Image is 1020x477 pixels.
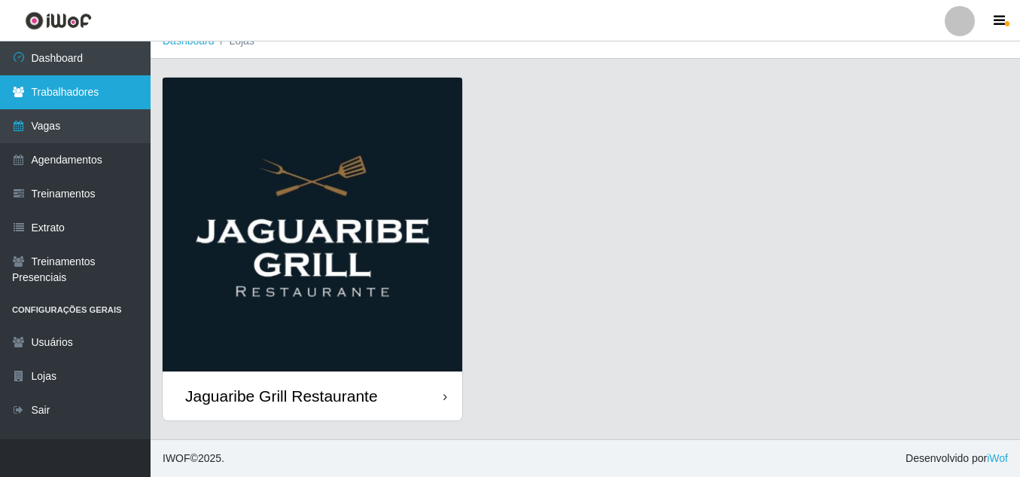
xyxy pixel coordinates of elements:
[163,452,190,464] span: IWOF
[163,78,462,372] img: cardImg
[185,387,378,405] div: Jaguaribe Grill Restaurante
[906,451,1008,466] span: Desenvolvido por
[25,11,92,30] img: CoreUI Logo
[163,451,224,466] span: © 2025 .
[163,78,462,420] a: Jaguaribe Grill Restaurante
[987,452,1008,464] a: iWof
[151,24,1020,59] nav: breadcrumb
